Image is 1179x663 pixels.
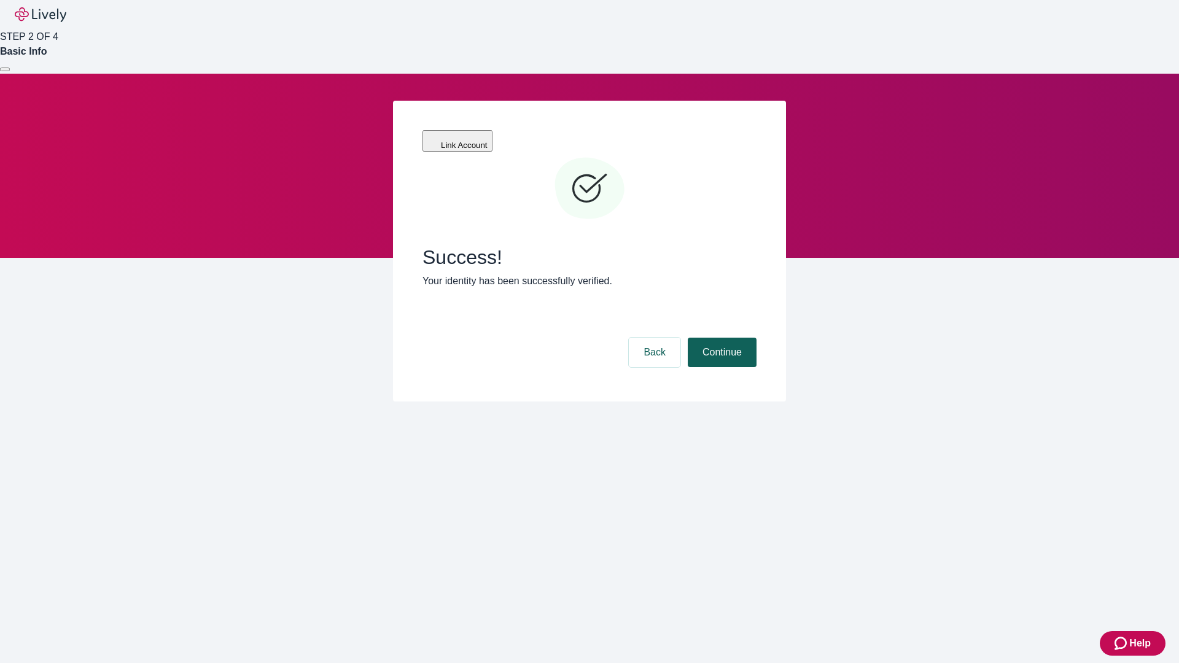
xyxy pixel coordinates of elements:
button: Zendesk support iconHelp [1100,631,1165,656]
svg: Checkmark icon [553,152,626,226]
span: Help [1129,636,1151,651]
svg: Zendesk support icon [1115,636,1129,651]
p: Your identity has been successfully verified. [422,274,757,289]
button: Continue [688,338,757,367]
img: Lively [15,7,66,22]
span: Success! [422,246,757,269]
button: Link Account [422,130,492,152]
button: Back [629,338,680,367]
